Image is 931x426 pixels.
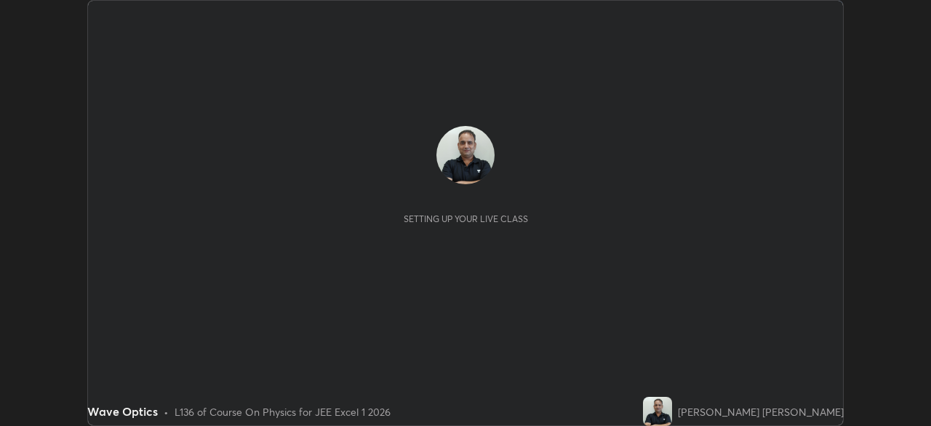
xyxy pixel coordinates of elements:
[164,404,169,419] div: •
[404,213,528,224] div: Setting up your live class
[87,403,158,420] div: Wave Optics
[678,404,844,419] div: [PERSON_NAME] [PERSON_NAME]
[175,404,391,419] div: L136 of Course On Physics for JEE Excel 1 2026
[643,397,672,426] img: 3a59e42194ec479db318b30fb47d773a.jpg
[436,126,495,184] img: 3a59e42194ec479db318b30fb47d773a.jpg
